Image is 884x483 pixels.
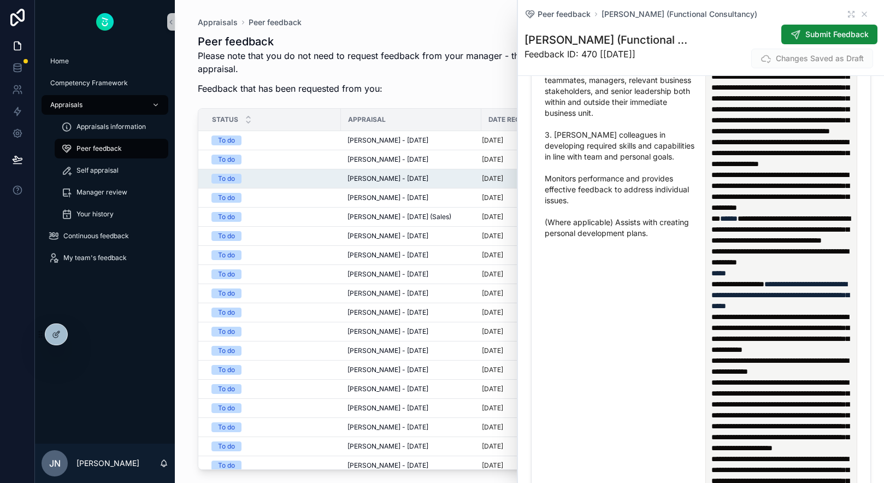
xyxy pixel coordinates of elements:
[211,365,334,375] a: To do
[211,403,334,413] a: To do
[347,442,428,451] span: [PERSON_NAME] - [DATE]
[347,404,428,413] span: [PERSON_NAME] - [DATE]
[482,213,847,221] a: [DATE]
[482,232,503,240] p: [DATE]
[211,155,334,164] a: To do
[347,346,475,355] a: [PERSON_NAME] - [DATE]
[42,51,168,71] a: Home
[482,346,847,355] a: [DATE]
[218,441,235,451] div: To do
[211,136,334,145] a: To do
[482,155,847,164] a: [DATE]
[218,174,235,184] div: To do
[482,232,847,240] a: [DATE]
[482,385,847,393] a: [DATE]
[347,289,475,298] a: [PERSON_NAME] - [DATE]
[347,213,451,221] span: [PERSON_NAME] - [DATE] (Sales)
[482,423,503,432] p: [DATE]
[198,49,689,75] p: Please note that you do not need to request feedback from your manager - they will provide feedba...
[347,404,475,413] a: [PERSON_NAME] - [DATE]
[482,193,847,202] a: [DATE]
[218,155,235,164] div: To do
[55,117,168,137] a: Appraisals information
[211,269,334,279] a: To do
[347,213,475,221] a: [PERSON_NAME] - [DATE] (Sales)
[482,442,503,451] p: [DATE]
[482,385,503,393] p: [DATE]
[347,193,475,202] a: [PERSON_NAME] - [DATE]
[347,193,428,202] span: [PERSON_NAME] - [DATE]
[347,366,475,374] a: [PERSON_NAME] - [DATE]
[42,226,168,246] a: Continuous feedback
[347,423,475,432] a: [PERSON_NAME] - [DATE]
[348,115,386,124] span: Appraisal
[211,422,334,432] a: To do
[96,13,114,31] img: App logo
[347,155,428,164] span: [PERSON_NAME] - [DATE]
[347,289,428,298] span: [PERSON_NAME] - [DATE]
[347,251,475,260] a: [PERSON_NAME] - [DATE]
[482,213,503,221] p: [DATE]
[347,327,475,336] a: [PERSON_NAME] - [DATE]
[538,9,591,20] span: Peer feedback
[347,385,475,393] a: [PERSON_NAME] - [DATE]
[218,212,235,222] div: To do
[347,155,475,164] a: [PERSON_NAME] - [DATE]
[347,366,428,374] span: [PERSON_NAME] - [DATE]
[347,251,428,260] span: [PERSON_NAME] - [DATE]
[482,327,503,336] p: [DATE]
[347,442,475,451] a: [PERSON_NAME] - [DATE]
[347,174,475,183] a: [PERSON_NAME] - [DATE]
[482,308,847,317] a: [DATE]
[347,327,428,336] span: [PERSON_NAME] - [DATE]
[50,101,82,109] span: Appraisals
[218,461,235,470] div: To do
[482,270,847,279] a: [DATE]
[482,423,847,432] a: [DATE]
[805,29,869,40] span: Submit Feedback
[55,182,168,202] a: Manager review
[76,210,114,219] span: Your history
[218,193,235,203] div: To do
[482,193,503,202] p: [DATE]
[249,17,302,28] a: Peer feedback
[347,136,428,145] span: [PERSON_NAME] - [DATE]
[76,144,122,153] span: Peer feedback
[482,251,503,260] p: [DATE]
[76,166,119,175] span: Self appraisal
[49,457,61,470] span: JN
[42,95,168,115] a: Appraisals
[524,9,591,20] a: Peer feedback
[488,115,546,124] span: Date requested
[55,161,168,180] a: Self appraisal
[198,82,689,95] p: Feedback that has been requested from you:
[347,232,475,240] a: [PERSON_NAME] - [DATE]
[347,136,475,145] a: [PERSON_NAME] - [DATE]
[482,289,503,298] p: [DATE]
[781,25,877,44] button: Submit Feedback
[482,251,847,260] a: [DATE]
[63,254,127,262] span: My team's feedback
[482,136,503,145] p: [DATE]
[482,289,847,298] a: [DATE]
[482,308,503,317] p: [DATE]
[211,231,334,241] a: To do
[212,115,238,124] span: Status
[482,270,503,279] p: [DATE]
[482,442,847,451] a: [DATE]
[218,250,235,260] div: To do
[211,174,334,184] a: To do
[482,461,503,470] p: [DATE]
[211,288,334,298] a: To do
[76,122,146,131] span: Appraisals information
[63,232,129,240] span: Continuous feedback
[482,366,847,374] a: [DATE]
[218,422,235,432] div: To do
[347,461,475,470] a: [PERSON_NAME] - [DATE]
[218,365,235,375] div: To do
[524,48,695,61] span: Feedback ID: 470 [[DATE]]
[198,17,238,28] a: Appraisals
[211,308,334,317] a: To do
[42,248,168,268] a: My team's feedback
